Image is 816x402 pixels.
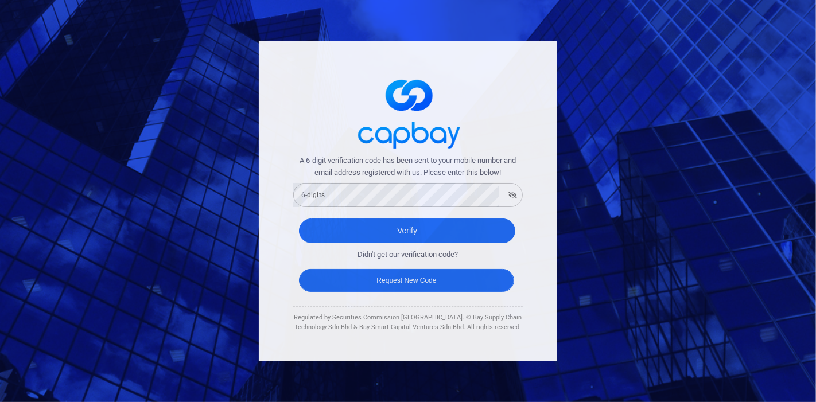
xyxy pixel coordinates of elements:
span: A 6-digit verification code has been sent to your mobile number and email address registered with... [293,155,523,179]
button: Request New Code [299,269,514,292]
button: Verify [299,218,515,243]
div: Regulated by Securities Commission [GEOGRAPHIC_DATA]. © Bay Supply Chain Technology Sdn Bhd & Bay... [293,313,523,333]
img: logo [351,69,465,155]
span: Didn't get our verification code? [358,249,458,261]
